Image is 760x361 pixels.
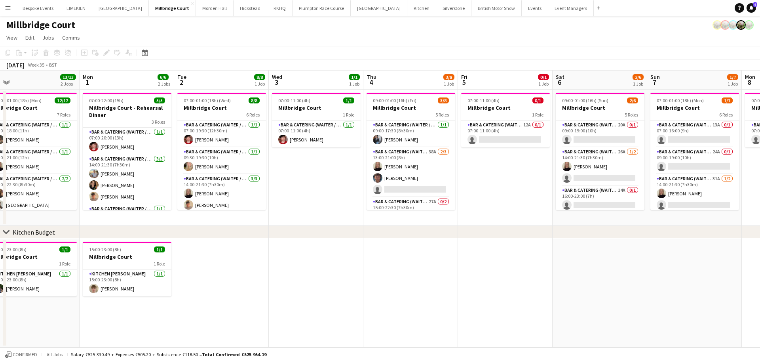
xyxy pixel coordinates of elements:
[436,0,471,16] button: Silverstone
[650,93,739,210] div: 07:00-01:00 (18h) (Mon)1/7Millbridge Court6 RolesBar & Catering (Waiter / waitress)13A0/107:00-16...
[154,261,165,267] span: 1 Role
[254,74,265,80] span: 8/8
[152,119,165,125] span: 3 Roles
[471,0,522,16] button: British Motor Show
[367,197,455,236] app-card-role: Bar & Catering (Waiter / waitress)27A0/215:00-22:30 (7h30m)
[62,34,80,41] span: Comms
[365,78,376,87] span: 4
[271,78,282,87] span: 3
[657,97,704,103] span: 07:00-01:00 (18h) (Mon)
[59,32,83,43] a: Comms
[249,97,260,103] span: 8/8
[367,120,455,147] app-card-role: Bar & Catering (Waiter / waitress)1/109:00-17:30 (8h30m)[PERSON_NAME]
[367,104,455,111] h3: Millbridge Court
[351,0,407,16] button: [GEOGRAPHIC_DATA]
[373,97,416,103] span: 09:00-01:00 (16h) (Fri)
[720,20,730,30] app-user-avatar: Staffing Manager
[461,104,550,111] h3: Millbridge Court
[6,34,17,41] span: View
[461,93,550,147] app-job-card: 07:00-11:00 (4h)0/1Millbridge Court1 RoleBar & Catering (Waiter / waitress)12A0/107:00-11:00 (4h)
[177,174,266,224] app-card-role: Bar & Catering (Waiter / waitress)3/314:00-21:30 (7h30m)[PERSON_NAME][PERSON_NAME]
[633,81,643,87] div: 1 Job
[267,0,293,16] button: KKHQ
[367,93,455,210] app-job-card: 09:00-01:00 (16h) (Fri)3/8Millbridge Court5 RolesBar & Catering (Waiter / waitress)1/109:00-17:30...
[532,112,543,118] span: 1 Role
[407,0,436,16] button: Kitchen
[722,97,733,103] span: 1/7
[25,34,34,41] span: Edit
[272,104,361,111] h3: Millbridge Court
[83,93,171,210] app-job-card: 07:00-22:00 (15h)5/5Millbridge Court - Rehearsal Dinner3 RolesBar & Catering (Waiter / waitress)1...
[177,120,266,147] app-card-role: Bar & Catering (Waiter / waitress)1/107:00-19:30 (12h30m)[PERSON_NAME]
[633,74,644,80] span: 2/6
[202,351,266,357] span: Total Confirmed £525 954.19
[16,0,60,16] button: Bespoke Events
[59,261,70,267] span: 1 Role
[42,34,54,41] span: Jobs
[744,20,754,30] app-user-avatar: Staffing Manager
[154,246,165,252] span: 1/1
[461,120,550,147] app-card-role: Bar & Catering (Waiter / waitress)12A0/107:00-11:00 (4h)
[45,351,64,357] span: All jobs
[154,97,165,103] span: 5/5
[747,3,756,13] a: 4
[89,246,121,252] span: 15:00-23:00 (8h)
[548,0,594,16] button: Event Managers
[649,78,660,87] span: 7
[255,81,265,87] div: 1 Job
[59,246,70,252] span: 1/1
[712,20,722,30] app-user-avatar: Staffing Manager
[196,0,234,16] button: Morden Hall
[556,93,644,210] app-job-card: 09:00-01:00 (16h) (Sun)2/6Millbridge Court5 RolesBar & Catering (Waiter / waitress)20A0/109:00-19...
[627,97,638,103] span: 2/6
[719,112,733,118] span: 6 Roles
[234,0,267,16] button: Hickstead
[736,20,746,30] app-user-avatar: Staffing Manager
[83,204,171,231] app-card-role: Bar & Catering (Waiter / waitress)1/1
[83,155,171,204] app-card-role: Bar & Catering (Waiter / waitress)3/314:00-21:30 (7h30m)[PERSON_NAME][PERSON_NAME][PERSON_NAME]
[83,73,93,80] span: Mon
[625,112,638,118] span: 5 Roles
[272,73,282,80] span: Wed
[6,61,25,69] div: [DATE]
[443,74,454,80] span: 3/8
[343,97,354,103] span: 1/1
[435,112,449,118] span: 5 Roles
[272,120,361,147] app-card-role: Bar & Catering (Waiter / waitress)1/107:00-11:00 (4h)[PERSON_NAME]
[39,32,57,43] a: Jobs
[556,104,644,111] h3: Millbridge Court
[461,73,467,80] span: Fri
[82,78,93,87] span: 1
[555,78,564,87] span: 6
[177,104,266,111] h3: Millbridge Court
[55,97,70,103] span: 12/12
[556,73,564,80] span: Sat
[650,73,660,80] span: Sun
[60,0,92,16] button: LIMEKILN
[650,147,739,174] app-card-role: Bar & Catering (Waiter / waitress)24A0/109:00-19:00 (10h)
[13,228,55,236] div: Kitchen Budget
[26,62,46,68] span: Week 35
[83,269,171,296] app-card-role: Kitchen [PERSON_NAME]1/115:00-23:00 (8h)[PERSON_NAME]
[3,32,21,43] a: View
[49,62,57,68] div: BST
[184,97,231,103] span: 07:00-01:00 (18h) (Wed)
[538,74,549,80] span: 0/1
[293,0,351,16] button: Plumpton Race Course
[246,112,260,118] span: 6 Roles
[650,104,739,111] h3: Millbridge Court
[83,104,171,118] h3: Millbridge Court - Rehearsal Dinner
[57,112,70,118] span: 7 Roles
[753,2,757,7] span: 4
[522,0,548,16] button: Events
[532,97,543,103] span: 0/1
[444,81,454,87] div: 1 Job
[744,78,755,87] span: 8
[177,93,266,210] app-job-card: 07:00-01:00 (18h) (Wed)8/8Millbridge Court6 RolesBar & Catering (Waiter / waitress)1/107:00-19:30...
[460,78,467,87] span: 5
[728,81,738,87] div: 1 Job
